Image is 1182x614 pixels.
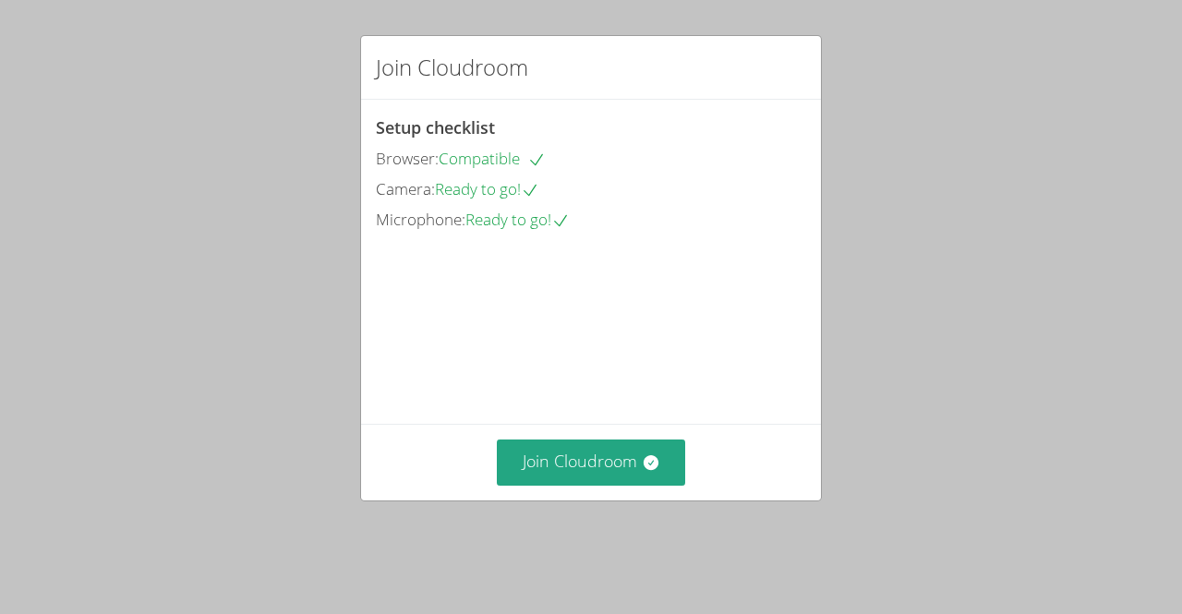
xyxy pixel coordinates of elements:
[435,178,539,199] span: Ready to go!
[376,116,495,138] span: Setup checklist
[376,51,528,84] h2: Join Cloudroom
[376,148,439,169] span: Browser:
[439,148,546,169] span: Compatible
[376,209,465,230] span: Microphone:
[376,178,435,199] span: Camera:
[465,209,570,230] span: Ready to go!
[497,439,686,485] button: Join Cloudroom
